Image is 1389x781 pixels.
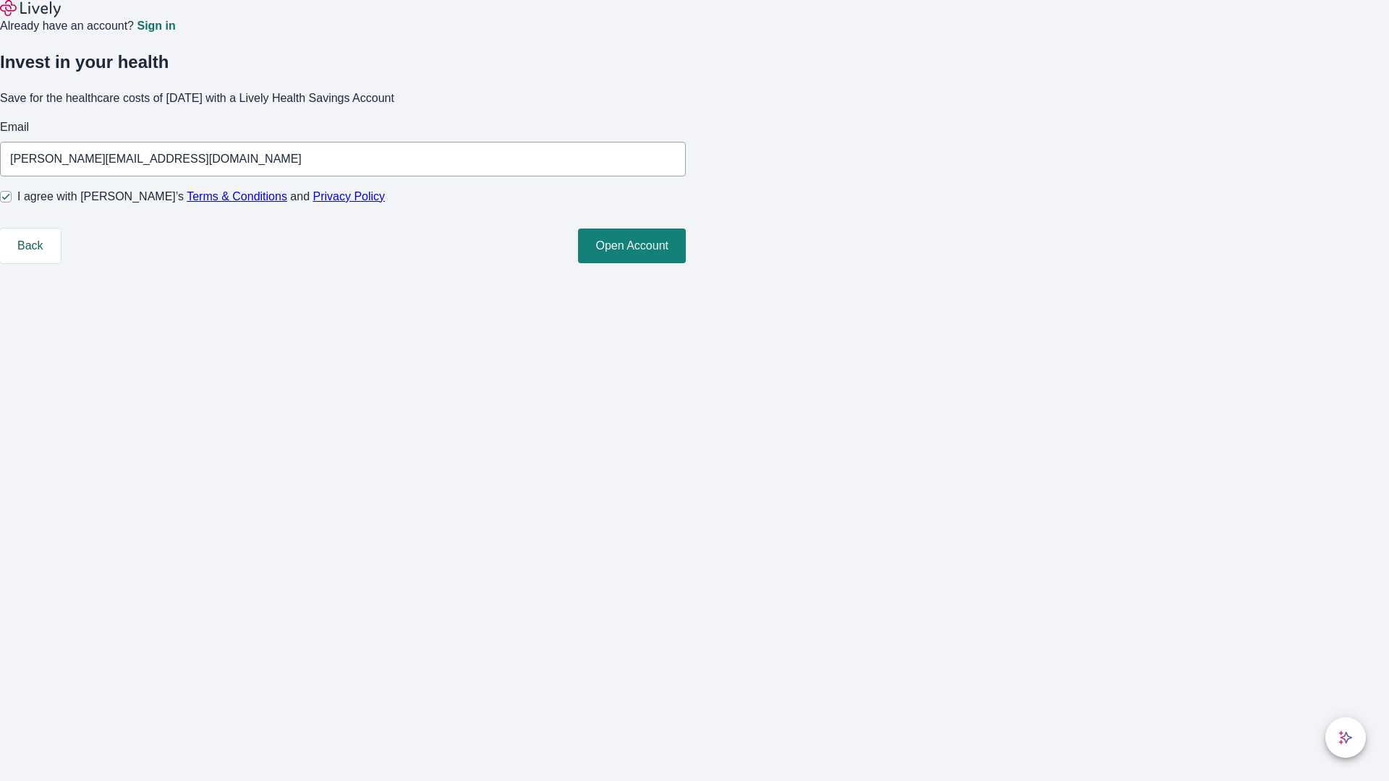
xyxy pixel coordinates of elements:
span: I agree with [PERSON_NAME]’s and [17,188,385,205]
button: chat [1325,717,1366,758]
a: Terms & Conditions [187,190,287,202]
a: Sign in [137,20,175,32]
button: Open Account [578,229,686,263]
svg: Lively AI Assistant [1338,730,1353,745]
a: Privacy Policy [313,190,386,202]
